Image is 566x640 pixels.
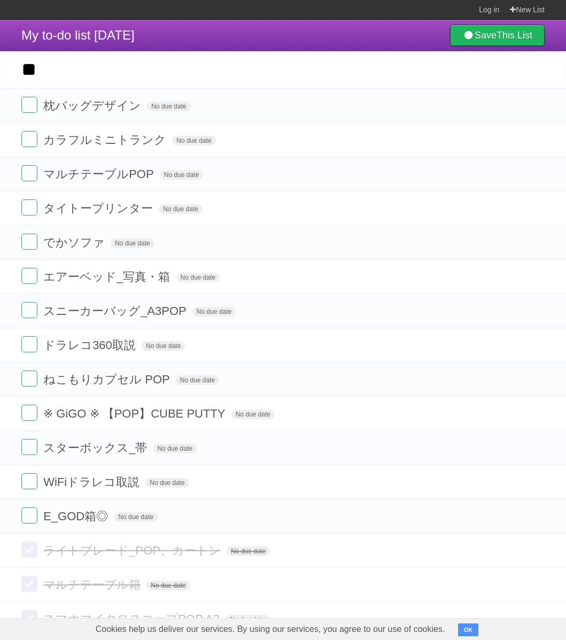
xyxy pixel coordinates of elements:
[21,371,37,387] label: Done
[21,234,37,250] label: Done
[43,202,156,215] span: タイトープリンター
[21,199,37,215] label: Done
[146,581,190,590] span: No due date
[21,473,37,489] label: Done
[142,341,185,351] span: No due date
[43,167,156,181] span: マルチテーブルPOP
[85,619,456,640] span: Cookies help us deliver our services. By using our services, you agree to our use of cookies.
[43,544,223,557] span: ライトブレード_POP、カートン
[153,444,197,453] span: No due date
[21,507,37,523] label: Done
[159,204,202,214] span: No due date
[176,375,219,385] span: No due date
[43,475,142,489] span: WiFiドラレコ取説
[21,302,37,318] label: Done
[497,30,532,41] b: This List
[21,131,37,147] label: Done
[145,478,189,488] span: No due date
[21,268,37,284] label: Done
[176,273,220,282] span: No due date
[21,28,135,42] span: My to-do list [DATE]
[43,578,143,591] span: マルチテーブル箱
[231,410,275,419] span: No due date
[21,542,37,558] label: Done
[43,612,222,626] span: スマホマイクロスコープPOP A3
[43,236,107,249] span: でかソファ
[43,338,138,352] span: ドラレコ360取説
[43,270,173,283] span: エアーベッド_写真・箱
[147,102,190,111] span: No due date
[226,615,269,624] span: No due date
[43,99,144,112] span: 枕バッグデザイン
[111,238,154,248] span: No due date
[21,165,37,181] label: Done
[21,405,37,421] label: Done
[458,623,479,636] button: OK
[43,510,111,523] span: E_GOD箱◎
[21,576,37,592] label: Done
[21,610,37,626] label: Done
[114,512,157,522] span: No due date
[43,133,169,146] span: カラフルミニトランク
[43,407,228,420] span: ※ GiGO ※ 【POP】CUBE PUTTY
[172,136,215,145] span: No due date
[450,25,545,46] a: SaveThis List
[192,307,236,317] span: No due date
[43,441,150,454] span: スターボックス_帯
[21,336,37,352] label: Done
[160,170,203,180] span: No due date
[21,439,37,455] label: Done
[227,546,270,556] span: No due date
[43,373,173,386] span: ねこもりカプセル POP
[21,97,37,113] label: Done
[43,304,189,318] span: スニーカーバッグ_A3POP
